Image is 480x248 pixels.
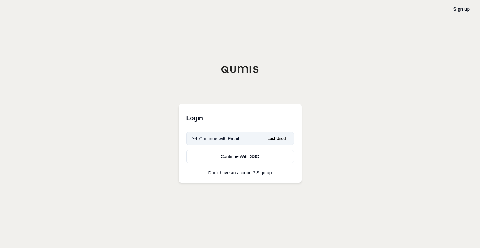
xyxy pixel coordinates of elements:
a: Continue With SSO [186,150,294,163]
a: Sign up [453,6,470,12]
button: Continue with EmailLast Used [186,132,294,145]
h3: Login [186,112,294,124]
span: Last Used [265,135,288,142]
div: Continue With SSO [192,153,289,160]
div: Continue with Email [192,135,239,142]
p: Don't have an account? [186,171,294,175]
img: Qumis [221,66,259,73]
a: Sign up [256,170,272,175]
